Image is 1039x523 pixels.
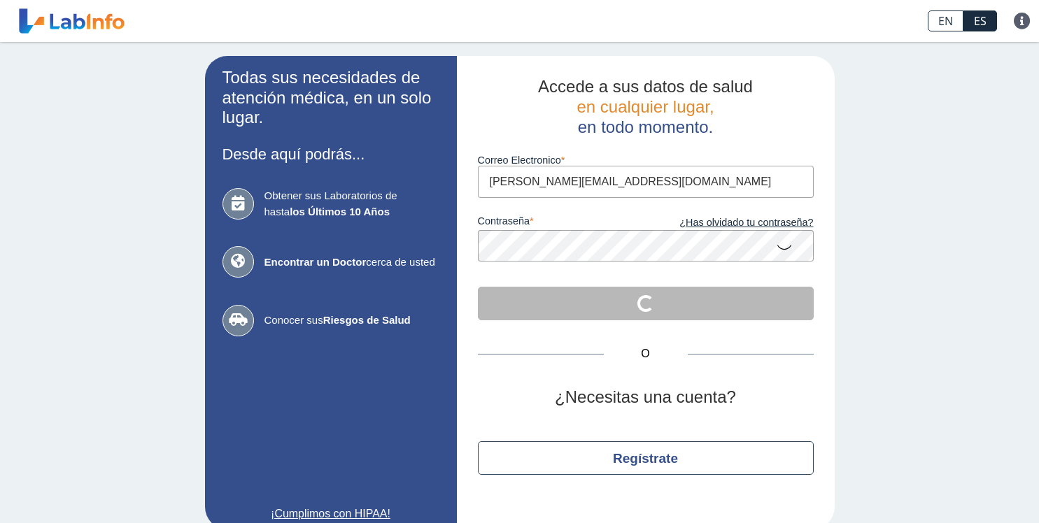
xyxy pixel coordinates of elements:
span: en cualquier lugar, [577,97,714,116]
label: Correo Electronico [478,155,814,166]
button: Regístrate [478,441,814,475]
b: Encontrar un Doctor [264,256,367,268]
h2: Todas sus necesidades de atención médica, en un solo lugar. [222,68,439,128]
iframe: Help widget launcher [914,468,1024,508]
a: ¿Has olvidado tu contraseña? [646,215,814,231]
span: O [604,345,688,362]
h3: Desde aquí podrás... [222,145,439,163]
a: ¡Cumplimos con HIPAA! [222,506,439,522]
span: Conocer sus [264,313,439,329]
span: cerca de usted [264,255,439,271]
a: ES [963,10,997,31]
a: EN [928,10,963,31]
b: los Últimos 10 Años [290,206,390,217]
b: Riesgos de Salud [323,314,411,326]
span: en todo momento. [578,117,713,136]
span: Obtener sus Laboratorios de hasta [264,188,439,220]
span: Accede a sus datos de salud [538,77,753,96]
label: contraseña [478,215,646,231]
h2: ¿Necesitas una cuenta? [478,387,814,408]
